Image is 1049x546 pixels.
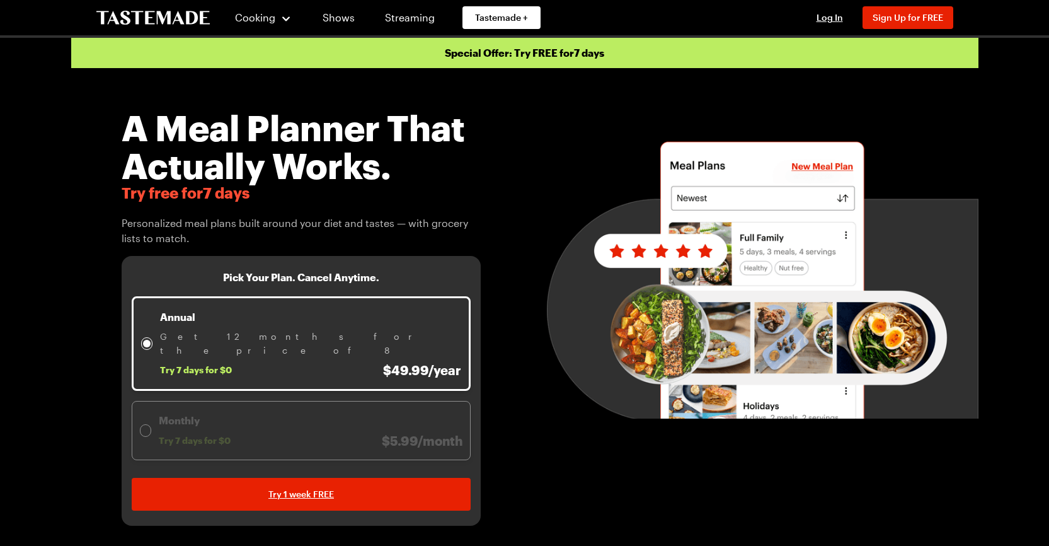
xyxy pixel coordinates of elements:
[96,11,210,25] a: To Tastemade Home Page
[160,364,232,376] span: Try 7 days for $0
[122,216,481,246] span: Personalized meal plans built around your diet and tastes — with grocery lists to match.
[873,12,943,23] span: Sign Up for FREE
[122,184,481,202] span: Try free for 7 days
[383,363,461,378] span: $49.99/year
[235,11,275,23] span: Cooking
[159,413,462,428] p: Monthly
[71,38,978,68] p: Special Offer: Try FREE for 7 days
[223,271,379,284] h3: Pick Your Plan. Cancel Anytime.
[817,12,843,23] span: Log In
[268,488,334,501] span: Try 1 week FREE
[160,330,461,357] span: Get 12 months for the price of 8
[805,11,855,24] button: Log In
[863,6,953,29] button: Sign Up for FREE
[235,3,292,33] button: Cooking
[475,11,528,24] span: Tastemade +
[122,108,481,184] h1: A Meal Planner That Actually Works.
[462,6,541,29] a: Tastemade +
[160,310,461,325] p: Annual
[132,478,471,511] a: Try 1 week FREE
[159,435,231,446] span: Try 7 days for $0
[382,433,462,448] span: $5.99/month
